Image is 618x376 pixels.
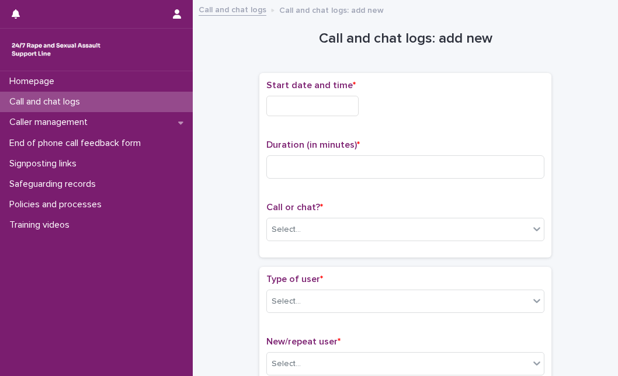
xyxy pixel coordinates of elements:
[272,295,301,308] div: Select...
[9,38,103,61] img: rhQMoQhaT3yELyF149Cw
[5,158,86,169] p: Signposting links
[259,30,551,47] h1: Call and chat logs: add new
[199,2,266,16] a: Call and chat logs
[266,81,356,90] span: Start date and time
[279,3,384,16] p: Call and chat logs: add new
[5,138,150,149] p: End of phone call feedback form
[266,140,360,149] span: Duration (in minutes)
[5,76,64,87] p: Homepage
[266,337,341,346] span: New/repeat user
[5,199,111,210] p: Policies and processes
[5,179,105,190] p: Safeguarding records
[5,96,89,107] p: Call and chat logs
[272,358,301,370] div: Select...
[5,220,79,231] p: Training videos
[272,224,301,236] div: Select...
[266,274,323,284] span: Type of user
[266,203,323,212] span: Call or chat?
[5,117,97,128] p: Caller management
